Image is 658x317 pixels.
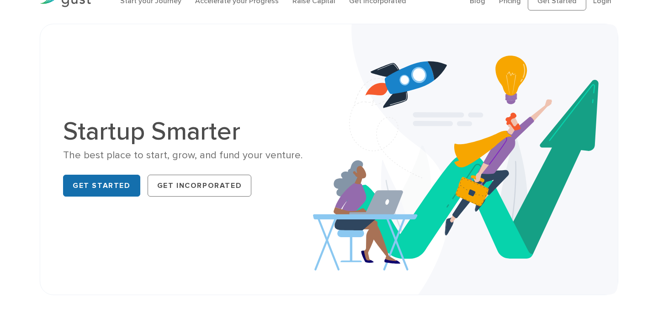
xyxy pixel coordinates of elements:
[63,175,140,197] a: Get Started
[63,119,322,144] h1: Startup Smarter
[313,24,618,295] img: Startup Smarter Hero
[148,175,252,197] a: Get Incorporated
[63,149,322,162] div: The best place to start, grow, and fund your venture.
